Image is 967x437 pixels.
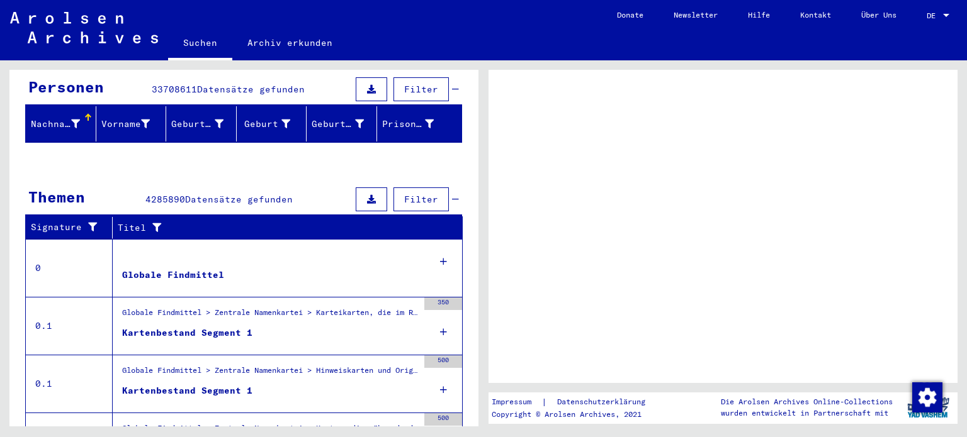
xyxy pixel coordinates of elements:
[26,106,96,141] mat-header-cell: Nachname
[424,297,462,310] div: 350
[927,11,941,20] span: DE
[101,118,150,131] div: Vorname
[404,194,438,205] span: Filter
[312,114,380,134] div: Geburtsdatum
[122,307,418,324] div: Globale Findmittel > Zentrale Namenkartei > Karteikarten, die im Rahmen der sequentiellen Massend...
[382,114,450,134] div: Prisoner #
[26,239,113,297] td: 0
[237,106,307,141] mat-header-cell: Geburt‏
[166,106,237,141] mat-header-cell: Geburtsname
[377,106,462,141] mat-header-cell: Prisoner #
[10,12,158,43] img: Arolsen_neg.svg
[197,84,305,95] span: Datensätze gefunden
[905,392,952,423] img: yv_logo.png
[152,84,197,95] span: 33708611
[31,218,115,238] div: Signature
[26,355,113,412] td: 0.1
[122,268,224,282] div: Globale Findmittel
[118,221,438,235] div: Titel
[232,28,348,58] a: Archiv erkunden
[393,77,449,101] button: Filter
[492,396,660,409] div: |
[912,382,942,412] img: Zustimmung ändern
[96,106,167,141] mat-header-cell: Vorname
[721,407,893,419] p: wurden entwickelt in Partnerschaft mit
[171,114,239,134] div: Geburtsname
[721,396,893,407] p: Die Arolsen Archives Online-Collections
[122,365,418,382] div: Globale Findmittel > Zentrale Namenkartei > Hinweiskarten und Originale, die in T/D-Fällen aufgef...
[122,326,252,340] div: Kartenbestand Segment 1
[393,187,449,211] button: Filter
[31,114,96,134] div: Nachname
[145,194,185,205] span: 4285890
[424,355,462,368] div: 500
[171,118,223,131] div: Geburtsname
[424,413,462,426] div: 500
[168,28,232,60] a: Suchen
[28,185,85,208] div: Themen
[28,75,104,98] div: Personen
[492,396,541,409] a: Impressum
[547,396,660,409] a: Datenschutzerklärung
[307,106,377,141] mat-header-cell: Geburtsdatum
[492,409,660,420] p: Copyright © Arolsen Archives, 2021
[185,194,293,205] span: Datensätze gefunden
[312,118,364,131] div: Geburtsdatum
[242,118,291,131] div: Geburt‏
[242,114,307,134] div: Geburt‏
[31,118,80,131] div: Nachname
[101,114,166,134] div: Vorname
[118,218,450,238] div: Titel
[122,384,252,397] div: Kartenbestand Segment 1
[31,221,103,234] div: Signature
[382,118,434,131] div: Prisoner #
[404,84,438,95] span: Filter
[26,297,113,355] td: 0.1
